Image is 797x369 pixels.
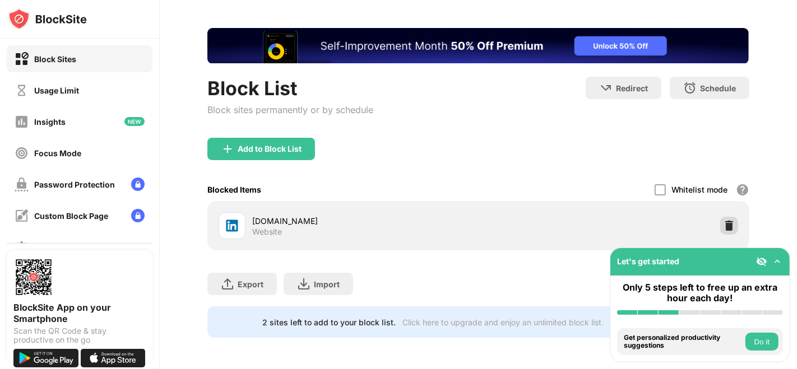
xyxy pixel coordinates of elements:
[34,242,66,252] div: Settings
[15,209,29,223] img: customize-block-page-off.svg
[403,317,604,327] div: Click here to upgrade and enjoy an unlimited block list.
[15,52,29,66] img: block-on.svg
[15,178,29,191] img: password-protection-off.svg
[34,86,79,95] div: Usage Limit
[131,178,145,191] img: lock-menu.svg
[34,117,66,127] div: Insights
[8,8,87,30] img: logo-blocksite.svg
[745,333,779,351] button: Do it
[81,349,146,367] img: download-on-the-app-store.svg
[225,219,239,232] img: favicons
[616,83,648,93] div: Redirect
[671,185,728,194] div: Whitelist mode
[700,83,736,93] div: Schedule
[124,117,145,126] img: new-icon.svg
[13,349,78,367] img: get-it-on-google-play.svg
[617,282,783,303] div: Only 5 steps left to free up an extra hour each day!
[13,302,146,324] div: BlockSite App on your Smartphone
[756,256,767,267] img: eye-not-visible.svg
[15,115,29,129] img: insights-off.svg
[624,334,743,350] div: Get personalized productivity suggestions
[772,256,783,267] img: omni-setup-toggle.svg
[131,209,145,222] img: lock-menu.svg
[15,146,29,160] img: focus-off.svg
[13,326,146,344] div: Scan the QR Code & stay productive on the go
[34,211,108,221] div: Custom Block Page
[238,279,263,289] div: Export
[617,256,679,266] div: Let's get started
[207,104,373,115] div: Block sites permanently or by schedule
[15,240,29,254] img: settings-off.svg
[238,144,302,153] div: Add to Block List
[34,54,76,64] div: Block Sites
[207,77,373,100] div: Block List
[207,28,749,63] iframe: Banner
[207,185,261,194] div: Blocked Items
[263,317,396,327] div: 2 sites left to add to your block list.
[34,148,81,158] div: Focus Mode
[314,279,340,289] div: Import
[252,227,282,237] div: Website
[15,83,29,97] img: time-usage-off.svg
[34,180,115,189] div: Password Protection
[13,257,54,297] img: options-page-qr-code.png
[252,215,478,227] div: [DOMAIN_NAME]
